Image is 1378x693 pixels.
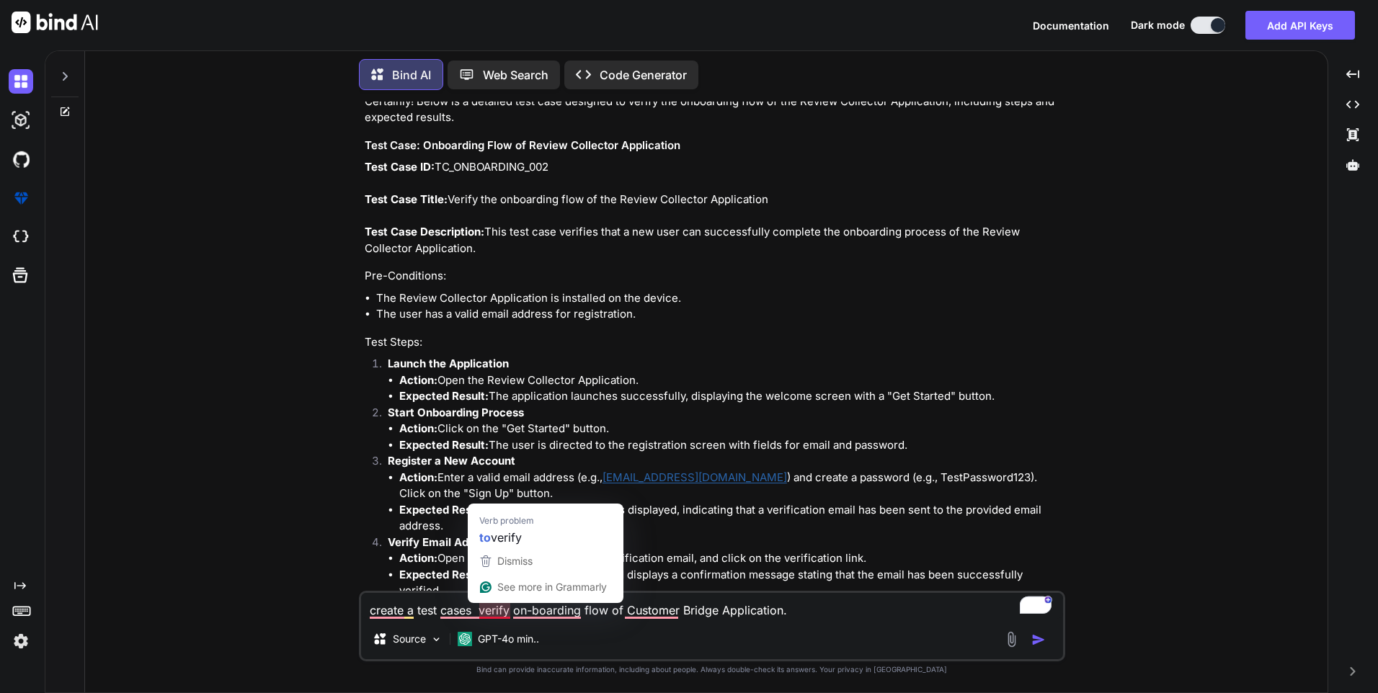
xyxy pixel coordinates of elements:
[399,470,1062,502] li: Enter a valid email address (e.g., ) and create a password (e.g., TestPassword123). Click on the ...
[603,470,787,484] a: [EMAIL_ADDRESS][DOMAIN_NAME]
[1003,631,1020,648] img: attachment
[1131,18,1185,32] span: Dark mode
[376,290,1062,307] li: The Review Collector Application is installed on the device.
[365,159,1062,256] p: TC_ONBOARDING_002 Verify the onboarding flow of the Review Collector Application This test case v...
[399,437,1062,454] li: The user is directed to the registration screen with fields for email and password.
[399,421,1062,437] li: Click on the "Get Started" button.
[399,438,489,452] strong: Expected Result:
[365,138,1062,154] h3: Test Case: Onboarding Flow of Review Collector Application
[393,632,426,646] p: Source
[365,192,448,206] strong: Test Case Title:
[399,568,489,581] strong: Expected Result:
[9,69,33,94] img: darkChat
[478,632,539,646] p: GPT-4o min..
[399,388,1062,405] li: The application launches successfully, displaying the welcome screen with a "Get Started" button.
[9,108,33,133] img: darkAi-studio
[388,454,515,468] strong: Register a New Account
[9,629,33,653] img: settings
[399,502,1062,535] li: A confirmation message is displayed, indicating that a verification email has been sent to the pr...
[388,535,497,549] strong: Verify Email Address
[1031,632,1046,647] img: icon
[1033,18,1109,33] button: Documentation
[399,503,489,517] strong: Expected Result:
[376,306,1062,323] li: The user has a valid email address for registration.
[399,551,437,565] strong: Action:
[1245,11,1355,40] button: Add API Keys
[9,186,33,210] img: premium
[399,372,1062,389] li: Open the Review Collector Application.
[388,357,509,370] strong: Launch the Application
[9,147,33,171] img: githubDark
[483,66,548,84] p: Web Search
[430,633,443,645] img: Pick Models
[399,550,1062,567] li: Open the email inbox, locate the verification email, and click on the verification link.
[9,225,33,249] img: cloudideIcon
[458,632,472,646] img: GPT-4o mini
[365,94,1062,126] p: Certainly! Below is a detailed test case designed to verify the onboarding flow of the Review Col...
[388,406,524,419] strong: Start Onboarding Process
[600,66,687,84] p: Code Generator
[365,225,484,238] strong: Test Case Description:
[365,160,435,174] strong: Test Case ID:
[399,470,437,484] strong: Action:
[12,12,98,33] img: Bind AI
[399,567,1062,599] li: The application opens and displays a confirmation message stating that the email has been success...
[359,664,1065,675] p: Bind can provide inaccurate information, including about people. Always double-check its answers....
[361,593,1063,619] textarea: To enrich screen reader interactions, please activate Accessibility in Grammarly extension settings
[365,268,1062,285] h4: Pre-Conditions:
[399,421,437,435] strong: Action:
[399,373,437,387] strong: Action:
[399,389,489,403] strong: Expected Result:
[392,66,431,84] p: Bind AI
[365,334,1062,351] h4: Test Steps:
[1033,19,1109,32] span: Documentation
